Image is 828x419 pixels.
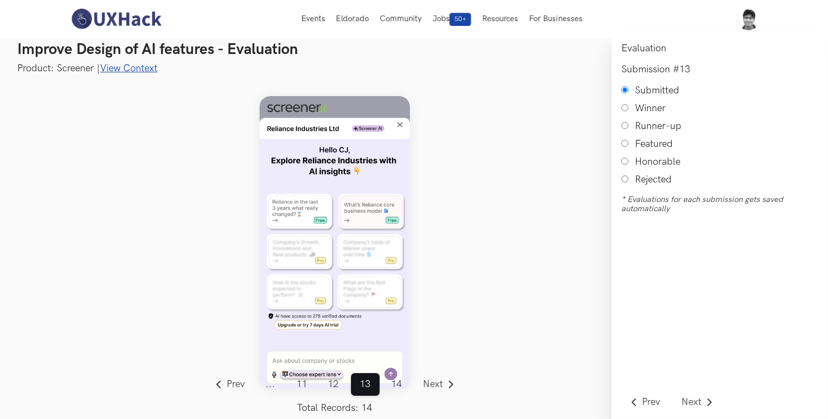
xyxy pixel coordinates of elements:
a: Page 12 [319,373,348,396]
label: * Evaluations for each submission gets saved automatically [621,195,818,213]
a: Go to previous page [206,373,254,396]
label: Runner-up [635,120,681,132]
label: Submitted [635,85,679,96]
span: Next [423,380,443,389]
a: View Context [100,63,157,74]
label: Honorable [635,156,680,167]
img: Submission Image [260,96,410,389]
nav: Pagination [206,373,464,414]
nav: Drawer Pagination [621,391,722,414]
p: Product: Screener | [17,62,811,75]
span: Prev [227,380,245,389]
h6: Evaluation [621,43,818,54]
label: Featured [635,138,673,150]
label: Winner [635,103,666,114]
img: UXHack-logo.png [68,8,164,30]
a: Go to previous submission [621,391,670,414]
a: Go to next page [414,373,464,396]
span: Next [681,397,701,407]
span: 50+ [449,13,471,26]
span: ... [257,373,284,396]
img: Your profile pic [737,8,760,30]
a: Go to next submission [673,391,723,414]
label: Total Records: 14 [206,402,464,414]
h6: Submission #13 [621,64,818,75]
a: Page 13 [351,373,380,396]
h3: Improve Design of AI features - Evaluation [17,40,811,59]
a: Page 11 [288,373,316,396]
label: Rejected [635,174,672,185]
a: Page 14 [382,373,411,396]
span: Prev [642,397,660,407]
